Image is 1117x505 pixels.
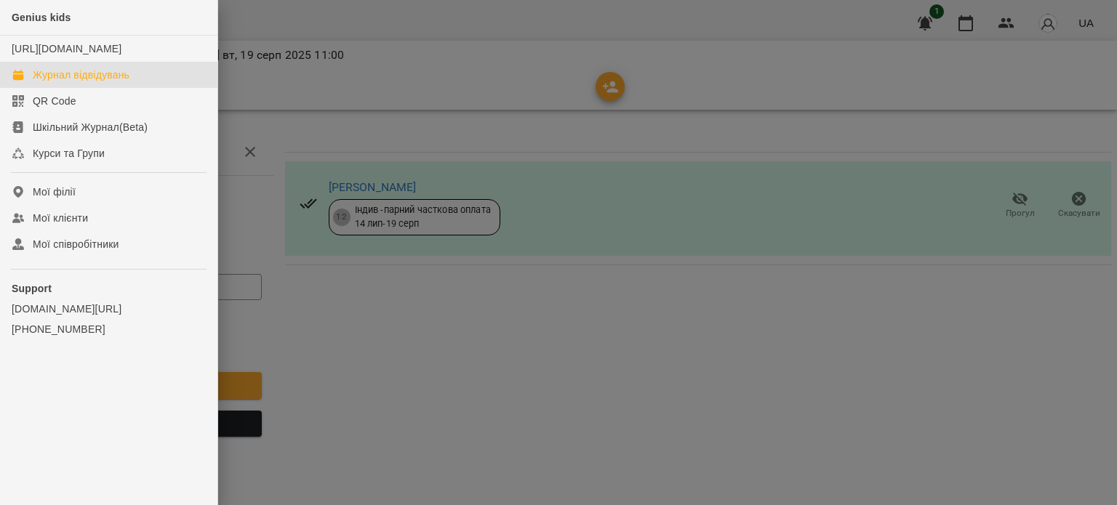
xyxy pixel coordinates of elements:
[33,211,88,225] div: Мої клієнти
[12,322,206,336] a: [PHONE_NUMBER]
[12,302,206,316] a: [DOMAIN_NAME][URL]
[12,12,71,23] span: Genius kids
[33,120,148,134] div: Шкільний Журнал(Beta)
[33,237,119,251] div: Мої співробітники
[33,146,105,161] div: Курси та Групи
[33,94,76,108] div: QR Code
[33,68,129,82] div: Журнал відвідувань
[33,185,76,199] div: Мої філії
[12,281,206,296] p: Support
[12,43,121,54] a: [URL][DOMAIN_NAME]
